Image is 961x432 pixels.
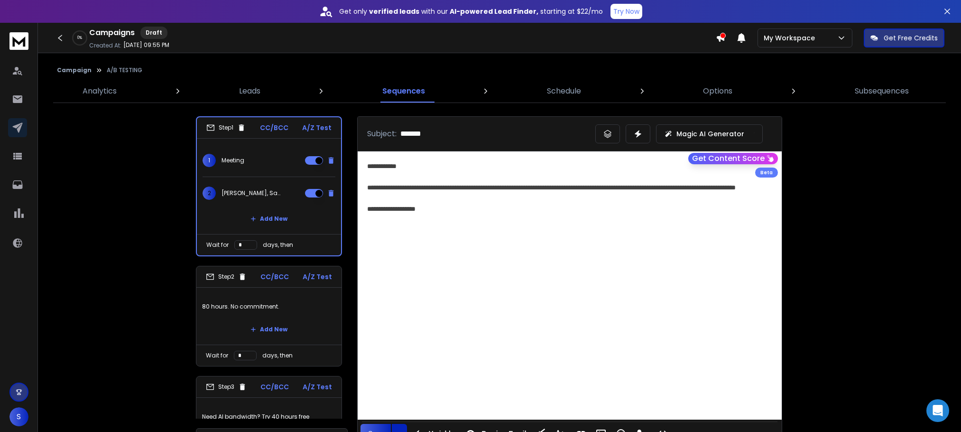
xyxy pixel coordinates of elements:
[369,7,419,16] strong: verified leads
[697,80,738,103] a: Options
[688,153,778,164] button: Get Content Score
[202,293,336,320] p: 80 hours. No commitment.
[260,123,288,132] p: CC/BCC
[262,352,293,359] p: days, then
[656,124,763,143] button: Magic AI Generator
[203,154,216,167] span: 1
[541,80,587,103] a: Schedule
[239,85,260,97] p: Leads
[140,27,167,39] div: Draft
[206,272,247,281] div: Step 2
[610,4,642,19] button: Try Now
[450,7,538,16] strong: AI-powered Lead Finder,
[367,128,397,140] p: Subject:
[855,85,909,97] p: Subsequences
[303,382,332,392] p: A/Z Test
[260,272,289,282] p: CC/BCC
[243,320,295,339] button: Add New
[77,80,122,103] a: Analytics
[206,241,229,249] p: Wait for
[206,383,247,391] div: Step 3
[243,209,295,228] button: Add New
[9,32,28,50] img: logo
[382,85,425,97] p: Sequences
[676,129,744,139] p: Magic AI Generator
[89,42,121,49] p: Created At:
[77,35,82,41] p: 0 %
[107,66,142,74] p: A/B TESTING
[849,80,915,103] a: Subsequences
[884,33,938,43] p: Get Free Credits
[764,33,819,43] p: My Workspace
[83,85,117,97] p: Analytics
[196,116,342,256] li: Step1CC/BCCA/Z Test1Meeting2[PERSON_NAME], Say "yes" to connectAdd NewWait fordays, then
[703,85,732,97] p: Options
[303,272,332,282] p: A/Z Test
[547,85,581,97] p: Schedule
[222,189,282,197] p: [PERSON_NAME], Say "yes" to connect
[123,41,169,49] p: [DATE] 09:55 PM
[206,123,246,132] div: Step 1
[89,27,135,38] h1: Campaigns
[926,399,949,422] div: Open Intercom Messenger
[196,266,342,366] li: Step2CC/BCCA/Z Test80 hours. No commitment.Add NewWait fordays, then
[613,7,639,16] p: Try Now
[206,352,228,359] p: Wait for
[222,157,244,164] p: Meeting
[57,66,92,74] button: Campaign
[302,123,332,132] p: A/Z Test
[260,382,289,392] p: CC/BCC
[233,80,266,103] a: Leads
[9,407,28,426] button: S
[755,168,778,178] div: Beta
[202,404,336,430] p: Need AI bandwidth? Try 40 hours free
[263,241,293,249] p: days, then
[339,7,603,16] p: Get only with our starting at $22/mo
[864,28,944,47] button: Get Free Credits
[203,187,216,200] span: 2
[377,80,431,103] a: Sequences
